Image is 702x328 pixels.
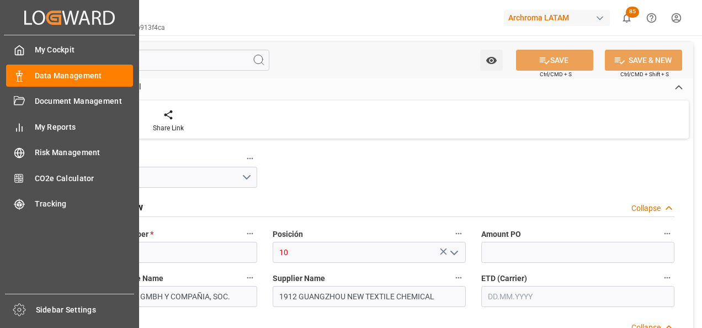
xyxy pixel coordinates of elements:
button: Status [243,151,257,166]
input: Search Fields [51,50,269,71]
a: Risk Management [6,142,133,163]
span: CO2e Calculator [35,173,134,184]
button: ETD (Carrier) [660,271,674,285]
span: Ctrl/CMD + S [540,70,572,78]
button: open menu [445,244,462,261]
button: SAVE [516,50,593,71]
span: Ctrl/CMD + Shift + S [620,70,669,78]
button: Posición [451,226,466,241]
span: Risk Management [35,147,134,158]
button: open menu [64,167,257,188]
button: show 85 new notifications [614,6,639,30]
div: Archroma LATAM [504,10,610,26]
a: CO2e Calculator [6,167,133,189]
button: SAVE & NEW [605,50,682,71]
input: DD.MM.YYYY [481,286,674,307]
span: Document Management [35,96,134,107]
span: 85 [626,7,639,18]
button: open menu [480,50,503,71]
span: ETD (Carrier) [481,273,527,284]
button: Supplier Name [451,271,466,285]
a: My Cockpit [6,39,133,61]
span: Amount PO [481,229,521,240]
span: Data Management [35,70,134,82]
a: Tracking [6,193,133,215]
a: Document Management [6,91,133,112]
input: Type to search/select [273,242,466,263]
a: Data Management [6,65,133,86]
div: Collapse [631,203,661,214]
a: My Reports [6,116,133,137]
button: Help Center [639,6,664,30]
div: Share Link [153,123,184,133]
span: Sidebar Settings [36,304,135,316]
span: My Cockpit [35,44,134,56]
span: Tracking [35,198,134,210]
button: Customer/Warehouse Name [243,271,257,285]
span: Supplier Name [273,273,325,284]
span: My Reports [35,121,134,133]
button: Amount PO [660,226,674,241]
button: Purchase Order Number * [243,226,257,241]
button: Archroma LATAM [504,7,614,28]
span: Posición [273,229,303,240]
